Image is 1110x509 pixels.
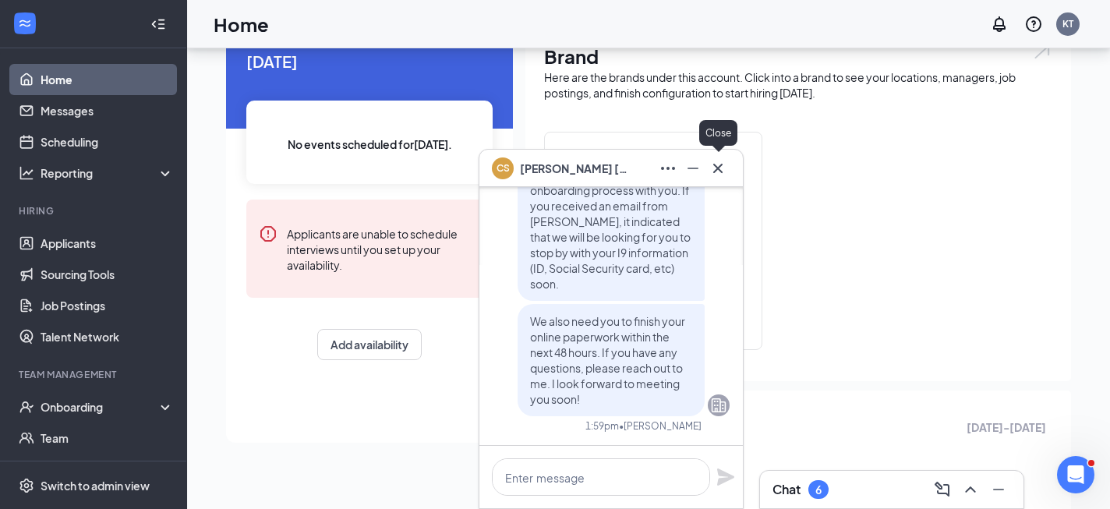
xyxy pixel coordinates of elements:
[958,477,983,502] button: ChevronUp
[19,478,34,493] svg: Settings
[530,314,685,406] span: We also need you to finish your online paperwork within the next 48 hours. If you have any questi...
[709,159,727,178] svg: Cross
[705,156,730,181] button: Cross
[930,477,955,502] button: ComposeMessage
[41,422,174,454] a: Team
[246,49,493,73] span: [DATE]
[1062,17,1073,30] div: KT
[585,419,619,433] div: 1:59pm
[41,95,174,126] a: Messages
[544,69,1052,101] div: Here are the brands under this account. Click into a brand to see your locations, managers, job p...
[967,419,1046,436] span: [DATE] - [DATE]
[986,477,1011,502] button: Minimize
[990,15,1009,34] svg: Notifications
[41,454,174,485] a: Documents
[41,321,174,352] a: Talent Network
[317,329,422,360] button: Add availability
[772,481,801,498] h3: Chat
[716,468,735,486] svg: Plane
[709,396,728,415] svg: Company
[989,480,1008,499] svg: Minimize
[288,136,452,153] span: No events scheduled for [DATE] .
[19,204,171,217] div: Hiring
[214,11,269,37] h1: Home
[659,159,677,178] svg: Ellipses
[815,483,822,497] div: 6
[19,165,34,181] svg: Analysis
[41,478,150,493] div: Switch to admin view
[41,228,174,259] a: Applicants
[961,480,980,499] svg: ChevronUp
[680,156,705,181] button: Minimize
[684,159,702,178] svg: Minimize
[933,480,952,499] svg: ComposeMessage
[41,399,161,415] div: Onboarding
[41,126,174,157] a: Scheduling
[619,419,702,433] span: • [PERSON_NAME]
[656,156,680,181] button: Ellipses
[19,368,171,381] div: Team Management
[41,290,174,321] a: Job Postings
[150,16,166,32] svg: Collapse
[1057,456,1094,493] iframe: Intercom live chat
[17,16,33,31] svg: WorkstreamLogo
[41,64,174,95] a: Home
[41,259,174,290] a: Sourcing Tools
[41,165,175,181] div: Reporting
[1024,15,1043,34] svg: QuestionInfo
[1032,43,1052,61] img: open.6027fd2a22e1237b5b06.svg
[19,399,34,415] svg: UserCheck
[699,120,737,146] div: Close
[259,224,277,243] svg: Error
[520,160,629,177] span: [PERSON_NAME] [PERSON_NAME]
[287,224,480,273] div: Applicants are unable to schedule interviews until you set up your availability.
[544,43,1052,69] h1: Brand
